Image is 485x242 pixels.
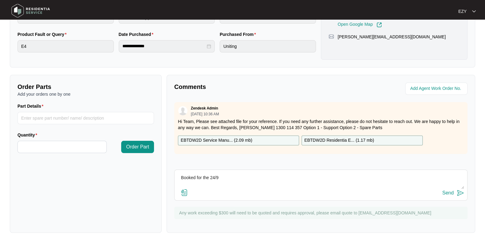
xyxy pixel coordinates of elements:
[119,31,156,37] label: Date Purchased
[304,137,374,144] p: EBTDW2D Residentia E... ( 1.17 mb )
[179,210,464,216] p: Any work exceeding $300 will need to be quoted and requires approval, please email quote to [EMAI...
[338,34,446,40] p: [PERSON_NAME][EMAIL_ADDRESS][DOMAIN_NAME]
[410,85,464,92] input: Add Agent Work Order No.
[181,137,252,144] p: EBTDW2D Service Manu... ( 2.09 mb )
[338,22,382,28] a: Open Google Map
[17,132,40,138] label: Quantity
[126,143,149,151] span: Order Part
[191,106,218,111] p: Zendesk Admin
[174,83,317,91] p: Comments
[122,43,206,49] input: Date Purchased
[17,103,46,109] label: Part Details
[178,173,464,189] textarea: Booked for the 24/9
[376,22,382,28] img: Link-External
[17,83,154,91] p: Order Parts
[442,189,464,197] button: Send
[220,40,316,52] input: Purchased From
[178,118,464,131] p: Hi Team, Please see attached file for your reference. If you need any further assistance, please ...
[17,91,154,97] p: Add your orders one by one
[329,34,334,39] img: map-pin
[457,189,464,197] img: send-icon.svg
[220,31,258,37] label: Purchased From
[18,141,106,153] input: Quantity
[9,2,52,20] img: residentia service logo
[181,189,188,196] img: file-attachment-doc.svg
[458,8,467,14] p: EZY
[17,40,114,52] input: Product Fault or Query
[191,112,219,116] p: [DATE] 10:36 AM
[178,106,187,115] img: user.svg
[472,10,476,13] img: dropdown arrow
[121,141,154,153] button: Order Part
[442,190,454,196] div: Send
[17,112,154,124] input: Part Details
[17,31,69,37] label: Product Fault or Query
